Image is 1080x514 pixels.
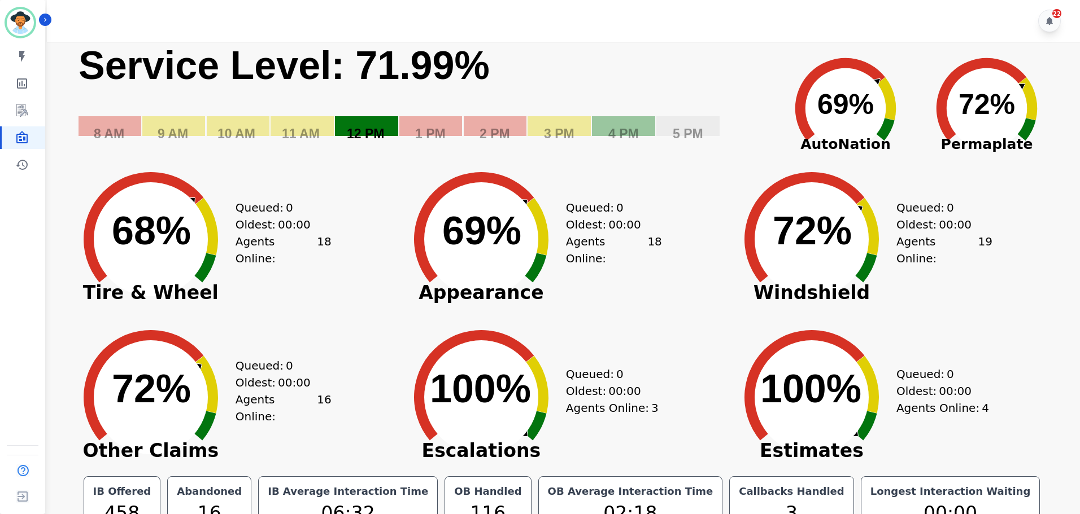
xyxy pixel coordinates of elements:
div: IB Offered [91,484,154,499]
svg: Service Level: 0% [77,42,773,157]
div: Queued: [896,366,981,383]
span: 16 [317,391,331,425]
text: 4 PM [608,126,639,141]
text: 69% [817,89,874,120]
div: Queued: [896,199,981,216]
text: 8 AM [94,126,124,141]
div: Callbacks Handled [737,484,847,499]
div: Agents Online: [566,233,662,267]
text: 5 PM [673,126,703,141]
span: 19 [978,233,992,267]
span: 0 [947,199,954,216]
text: 12 PM [347,126,384,141]
div: Agents Online: [566,399,662,416]
div: OB Average Interaction Time [546,484,716,499]
text: 1 PM [415,126,446,141]
span: Other Claims [66,445,236,456]
div: Agents Online: [896,233,992,267]
span: 00:00 [939,216,972,233]
div: Oldest: [896,216,981,233]
text: 72% [112,367,191,411]
div: Oldest: [566,216,651,233]
div: Oldest: [236,374,320,391]
div: Agents Online: [236,391,332,425]
text: 11 AM [282,126,320,141]
div: Agents Online: [896,399,992,416]
div: Oldest: [896,383,981,399]
div: Queued: [566,366,651,383]
div: Queued: [566,199,651,216]
text: 72% [959,89,1015,120]
div: Oldest: [566,383,651,399]
div: Queued: [236,199,320,216]
div: IB Average Interaction Time [265,484,430,499]
span: 3 [651,399,659,416]
text: 10 AM [217,126,255,141]
text: 72% [773,209,852,253]
span: 18 [317,233,331,267]
span: 00:00 [939,383,972,399]
span: 0 [286,199,293,216]
div: 22 [1052,9,1061,18]
span: 0 [616,366,624,383]
div: Agents Online: [236,233,332,267]
text: Service Level: 71.99% [79,43,490,87]
text: 3 PM [544,126,574,141]
span: 00:00 [608,216,641,233]
text: 100% [430,367,531,411]
span: 0 [947,366,954,383]
div: Abandoned [175,484,244,499]
span: 4 [982,399,989,416]
text: 2 PM [480,126,510,141]
div: Oldest: [236,216,320,233]
text: 68% [112,209,191,253]
span: Windshield [727,287,896,298]
text: 100% [760,367,861,411]
span: 00:00 [608,383,641,399]
span: 0 [286,357,293,374]
span: Tire & Wheel [66,287,236,298]
text: 9 AM [158,126,188,141]
span: 00:00 [278,374,311,391]
div: Queued: [236,357,320,374]
span: Permaplate [916,134,1057,155]
span: Appearance [397,287,566,298]
div: Longest Interaction Waiting [868,484,1033,499]
span: 18 [647,233,661,267]
span: 00:00 [278,216,311,233]
span: AutoNation [775,134,916,155]
div: OB Handled [452,484,524,499]
span: Escalations [397,445,566,456]
text: 69% [442,209,521,253]
span: Estimates [727,445,896,456]
span: 0 [616,199,624,216]
img: Bordered avatar [7,9,34,36]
